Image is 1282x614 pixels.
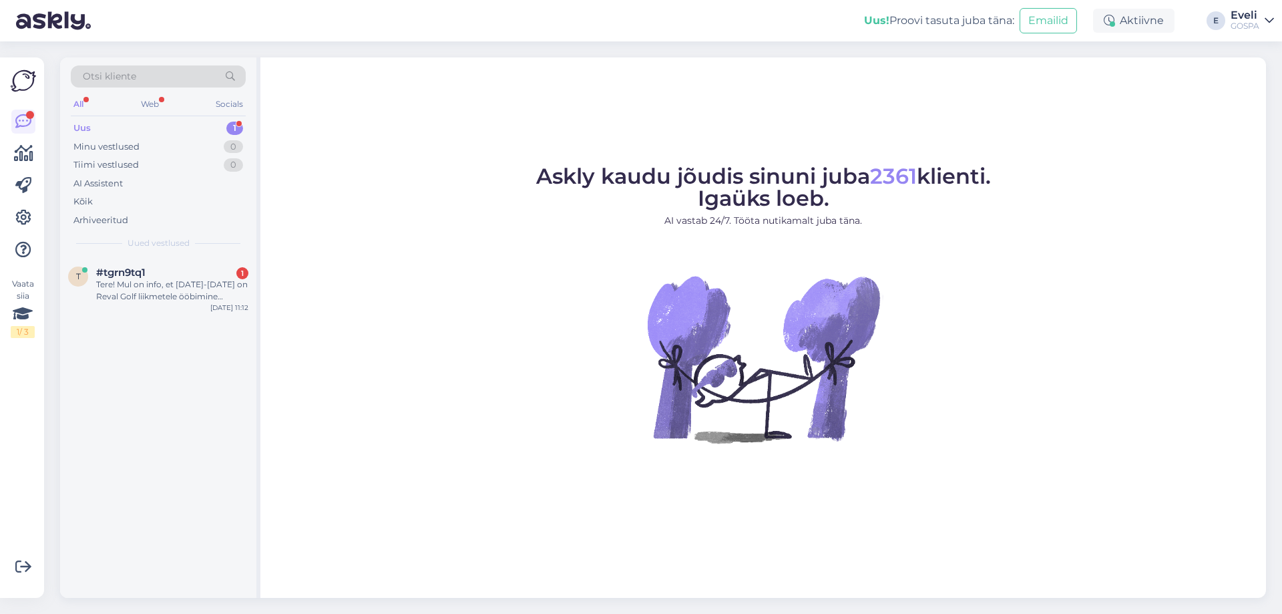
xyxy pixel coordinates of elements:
[73,122,91,135] div: Uus
[236,267,248,279] div: 1
[73,195,93,208] div: Kõik
[226,122,243,135] div: 1
[1093,9,1174,33] div: Aktiivne
[1207,11,1225,30] div: E
[76,271,81,281] span: t
[71,96,86,113] div: All
[11,278,35,338] div: Vaata siia
[210,303,248,313] div: [DATE] 11:12
[643,239,883,479] img: No Chat active
[213,96,246,113] div: Socials
[864,13,1014,29] div: Proovi tasuta juba täna:
[138,96,162,113] div: Web
[96,279,248,303] div: Tere! Mul on info, et [DATE]-[DATE] on Reval Golf liikmetele ööbimine erihinnaga. Vajan üht tuba ...
[1020,8,1077,33] button: Emailid
[73,140,140,154] div: Minu vestlused
[536,214,991,228] p: AI vastab 24/7. Tööta nutikamalt juba täna.
[536,163,991,211] span: Askly kaudu jõudis sinuni juba klienti. Igaüks loeb.
[96,267,146,279] span: #tgrn9tq1
[224,158,243,172] div: 0
[870,163,917,189] span: 2361
[73,158,139,172] div: Tiimi vestlused
[128,237,190,249] span: Uued vestlused
[864,14,889,27] b: Uus!
[1231,10,1259,21] div: Eveli
[83,69,136,84] span: Otsi kliente
[224,140,243,154] div: 0
[73,177,123,190] div: AI Assistent
[11,326,35,338] div: 1 / 3
[1231,21,1259,31] div: GOSPA
[73,214,128,227] div: Arhiveeritud
[11,68,36,94] img: Askly Logo
[1231,10,1274,31] a: EveliGOSPA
